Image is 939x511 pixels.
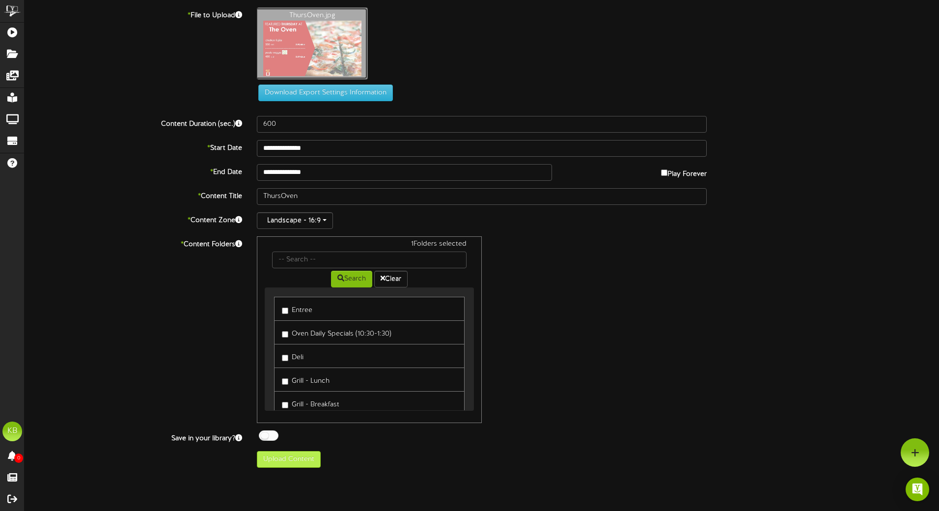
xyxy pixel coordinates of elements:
[331,271,372,287] button: Search
[282,378,288,385] input: Grill - Lunch
[282,355,288,361] input: Deli
[17,430,249,444] label: Save in your library?
[282,331,288,338] input: Oven Daily Specials (10:30-1:30)
[258,85,393,101] button: Download Export Settings Information
[17,116,249,129] label: Content Duration (sec.)
[17,236,249,250] label: Content Folders
[661,164,707,179] label: Play Forever
[17,164,249,177] label: End Date
[906,478,929,501] div: Open Intercom Messenger
[282,326,391,339] label: Oven Daily Specials (10:30-1:30)
[282,397,339,410] label: Grill - Breakfast
[14,454,23,463] span: 0
[257,451,321,468] button: Upload Content
[282,302,312,315] label: Entree
[265,239,474,252] div: 1 Folders selected
[374,271,408,287] button: Clear
[257,212,333,229] button: Landscape - 16:9
[282,349,304,363] label: Deli
[2,422,22,441] div: KB
[17,140,249,153] label: Start Date
[282,402,288,408] input: Grill - Breakfast
[257,188,707,205] input: Title of this Content
[17,188,249,201] label: Content Title
[282,308,288,314] input: Entree
[272,252,467,268] input: -- Search --
[661,170,667,176] input: Play Forever
[253,89,393,96] a: Download Export Settings Information
[17,7,249,21] label: File to Upload
[282,373,330,386] label: Grill - Lunch
[17,212,249,226] label: Content Zone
